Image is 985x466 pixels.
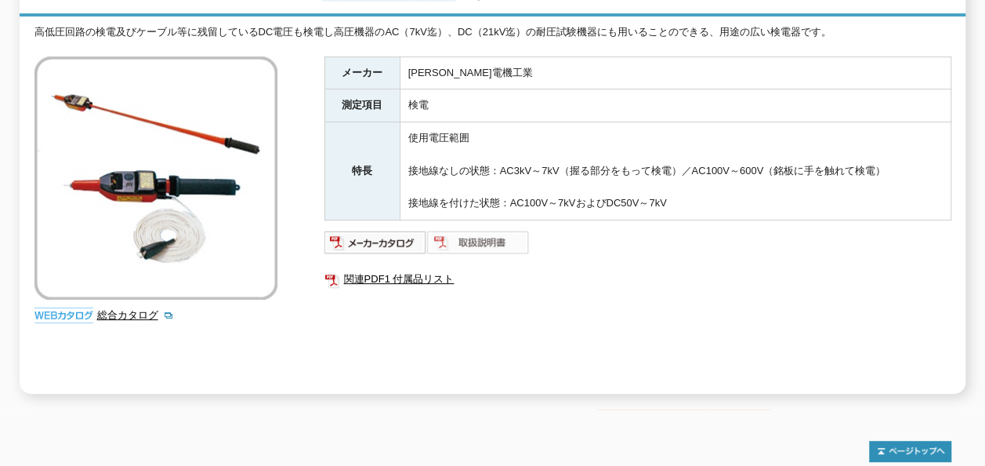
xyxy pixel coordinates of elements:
[324,89,400,122] th: 測定項目
[34,24,951,41] div: 高低圧回路の検電及びケーブル等に残留しているDC電圧も検電し高圧機器のAC（7kV迄）、DC（21kV迄）の耐圧試験機器にも用いることのできる、用途の広い検電器です。
[324,269,951,289] a: 関連PDF1 付属品リスト
[34,308,93,323] img: webカタログ
[427,230,530,255] img: 取扱説明書
[427,240,530,252] a: 取扱説明書
[324,240,427,252] a: メーカーカタログ
[34,56,277,300] img: AC/DC高低圧用検電器 HSN-6A
[324,122,400,220] th: 特長
[400,122,951,220] td: 使用電圧範囲 接地線なしの状態：AC3kV～7kV（握る部分をもって検電）／AC100V～600V（銘板に手を触れて検電） 接地線を付けた状態：AC100V～7kVおよびDC50V～7kV
[324,230,427,255] img: メーカーカタログ
[400,56,951,89] td: [PERSON_NAME]電機工業
[869,441,951,462] img: トップページへ
[400,89,951,122] td: 検電
[97,309,174,321] a: 総合カタログ
[324,56,400,89] th: メーカー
